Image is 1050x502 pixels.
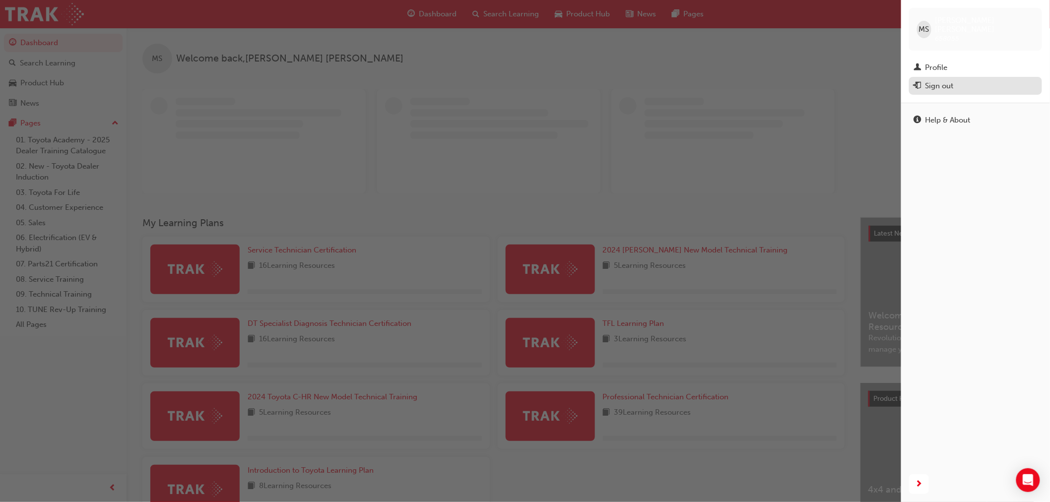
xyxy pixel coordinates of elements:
div: Help & About [925,115,971,126]
span: next-icon [916,478,923,491]
span: exit-icon [914,82,921,91]
span: info-icon [914,116,921,125]
span: 658055 [935,34,960,43]
a: Profile [909,59,1042,77]
div: Profile [925,62,948,73]
span: man-icon [914,63,921,72]
div: Sign out [925,80,954,92]
span: [PERSON_NAME] [PERSON_NAME] [935,16,1034,34]
a: Help & About [909,111,1042,129]
span: MS [919,24,929,35]
div: Open Intercom Messenger [1016,468,1040,492]
button: Sign out [909,77,1042,95]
